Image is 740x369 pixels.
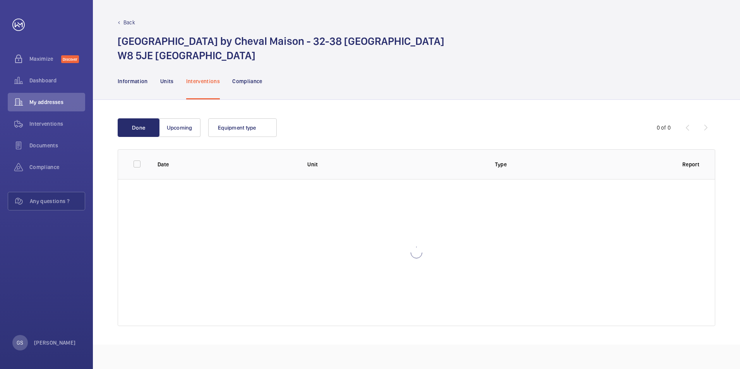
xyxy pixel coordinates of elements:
span: Documents [29,142,85,149]
span: Equipment type [218,125,256,131]
button: Upcoming [159,118,200,137]
span: Discover [61,55,79,63]
span: Any questions ? [30,197,85,205]
p: Compliance [232,77,262,85]
button: Equipment type [208,118,277,137]
p: Interventions [186,77,220,85]
p: Information [118,77,148,85]
button: Done [118,118,159,137]
span: Compliance [29,163,85,171]
span: My addresses [29,98,85,106]
p: Report [682,161,699,168]
p: Units [160,77,174,85]
span: Maximize [29,55,61,63]
p: GS [17,339,23,347]
h1: [GEOGRAPHIC_DATA] by Cheval Maison - 32-38 [GEOGRAPHIC_DATA] W8 5JE [GEOGRAPHIC_DATA] [118,34,444,63]
p: Unit [307,161,482,168]
p: [PERSON_NAME] [34,339,76,347]
p: Type [495,161,507,168]
p: Back [123,19,135,26]
div: 0 of 0 [657,124,671,132]
span: Interventions [29,120,85,128]
span: Dashboard [29,77,85,84]
p: Date [158,161,169,168]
